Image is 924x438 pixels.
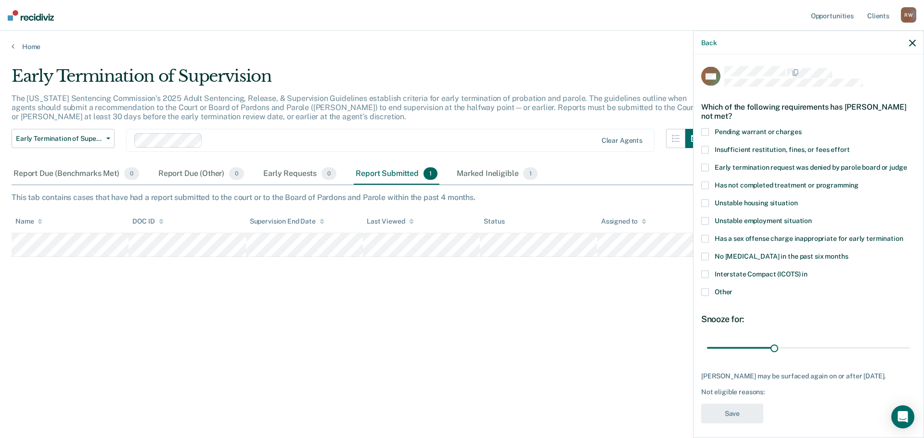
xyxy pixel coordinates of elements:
div: Not eligible reasons: [701,388,916,396]
span: 0 [321,167,336,180]
span: Interstate Compact (ICOTS) in [715,270,808,278]
div: Which of the following requirements has [PERSON_NAME] not met? [701,94,916,128]
img: Recidiviz [8,10,54,21]
div: Assigned to [601,217,646,225]
div: Last Viewed [367,217,413,225]
div: Report Due (Benchmarks Met) [12,163,141,185]
span: Has not completed treatment or programming [715,181,859,189]
div: Clear agents [602,137,642,145]
button: Back [701,38,717,47]
div: This tab contains cases that have had a report submitted to the court or to the Board of Pardons ... [12,193,912,202]
div: Name [15,217,42,225]
span: Early termination request was denied by parole board or judge [715,163,907,171]
div: [PERSON_NAME] may be surfaced again on or after [DATE]. [701,372,916,380]
span: Early Termination of Supervision [16,135,103,143]
div: Snooze for: [701,314,916,325]
div: DOC ID [132,217,163,225]
span: Has a sex offense charge inappropriate for early termination [715,235,903,242]
div: Marked Ineligible [455,163,539,185]
div: Open Intercom Messenger [891,405,914,428]
span: No [MEDICAL_DATA] in the past six months [715,252,848,260]
div: Report Due (Other) [156,163,246,185]
span: 1 [523,167,537,180]
span: 1 [423,167,437,180]
span: 0 [124,167,139,180]
div: Supervision End Date [250,217,324,225]
span: Pending warrant or charges [715,128,801,136]
a: Home [12,42,912,51]
span: Other [715,288,732,296]
div: Early Termination of Supervision [12,66,705,94]
span: Unstable employment situation [715,217,812,225]
p: The [US_STATE] Sentencing Commission’s 2025 Adult Sentencing, Release, & Supervision Guidelines e... [12,94,696,121]
span: Unstable housing situation [715,199,797,207]
span: 0 [229,167,244,180]
div: R W [901,7,916,23]
div: Status [484,217,504,225]
div: Early Requests [261,163,338,185]
span: Insufficient restitution, fines, or fees effort [715,146,849,153]
button: Save [701,404,763,424]
div: Report Submitted [354,163,439,185]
